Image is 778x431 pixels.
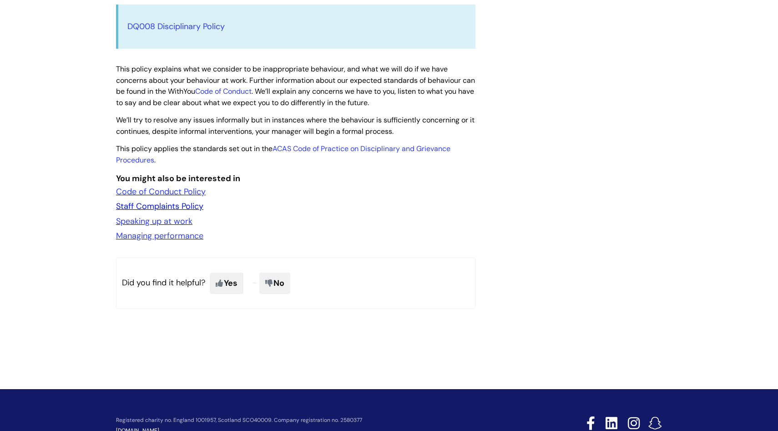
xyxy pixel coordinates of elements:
[127,21,225,32] a: DQ008 Disciplinary Policy
[116,258,475,309] p: Did you find it helpful?
[116,144,450,165] a: ACAS Code of Practice on Disciplinary and Grievance Procedures
[210,273,243,294] span: Yes
[116,144,450,165] span: This policy applies the standards set out in the .
[116,230,203,241] a: Managing performance
[116,417,522,423] p: Registered charity no. England 1001957, Scotland SCO40009. Company registration no. 2580377
[116,115,475,136] span: We’ll try to resolve any issues informally but in instances where the behaviour is sufficiently c...
[116,173,240,184] span: You might also be interested in
[259,273,290,294] span: No
[116,186,206,197] a: Code of Conduct Policy
[195,86,252,96] a: Code of Conduct
[116,64,475,107] span: This policy explains what we consider to be inappropriate behaviour, and what we will do if we ha...
[116,216,192,227] a: Speaking up at work
[116,201,203,212] a: Staff Complaints Policy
